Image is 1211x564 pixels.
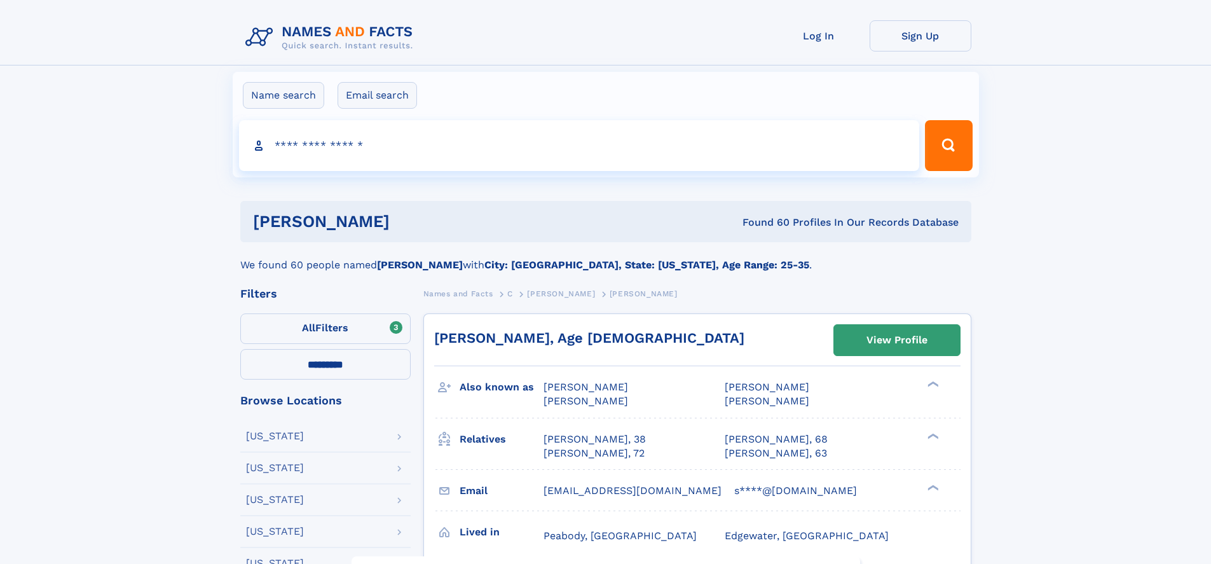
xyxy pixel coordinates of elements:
[544,395,628,407] span: [PERSON_NAME]
[460,480,544,502] h3: Email
[423,285,493,301] a: Names and Facts
[725,530,889,542] span: Edgewater, [GEOGRAPHIC_DATA]
[507,285,513,301] a: C
[338,82,417,109] label: Email search
[484,259,809,271] b: City: [GEOGRAPHIC_DATA], State: [US_STATE], Age Range: 25-35
[240,242,971,273] div: We found 60 people named with .
[243,82,324,109] label: Name search
[527,289,595,298] span: [PERSON_NAME]
[725,381,809,393] span: [PERSON_NAME]
[253,214,566,230] h1: [PERSON_NAME]
[870,20,971,52] a: Sign Up
[725,432,828,446] a: [PERSON_NAME], 68
[377,259,463,271] b: [PERSON_NAME]
[544,530,697,542] span: Peabody, [GEOGRAPHIC_DATA]
[866,326,927,355] div: View Profile
[725,446,827,460] a: [PERSON_NAME], 63
[544,446,645,460] a: [PERSON_NAME], 72
[834,325,960,355] a: View Profile
[240,395,411,406] div: Browse Locations
[239,120,920,171] input: search input
[924,483,940,492] div: ❯
[768,20,870,52] a: Log In
[240,20,423,55] img: Logo Names and Facts
[610,289,678,298] span: [PERSON_NAME]
[246,526,304,537] div: [US_STATE]
[460,376,544,398] h3: Also known as
[527,285,595,301] a: [PERSON_NAME]
[544,432,646,446] a: [PERSON_NAME], 38
[240,313,411,344] label: Filters
[544,381,628,393] span: [PERSON_NAME]
[240,288,411,299] div: Filters
[924,432,940,440] div: ❯
[566,216,959,230] div: Found 60 Profiles In Our Records Database
[460,521,544,543] h3: Lived in
[725,395,809,407] span: [PERSON_NAME]
[544,485,722,497] span: [EMAIL_ADDRESS][DOMAIN_NAME]
[925,120,972,171] button: Search Button
[302,322,315,334] span: All
[246,495,304,505] div: [US_STATE]
[246,431,304,441] div: [US_STATE]
[246,463,304,473] div: [US_STATE]
[460,429,544,450] h3: Relatives
[507,289,513,298] span: C
[924,380,940,389] div: ❯
[434,330,744,346] a: [PERSON_NAME], Age [DEMOGRAPHIC_DATA]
